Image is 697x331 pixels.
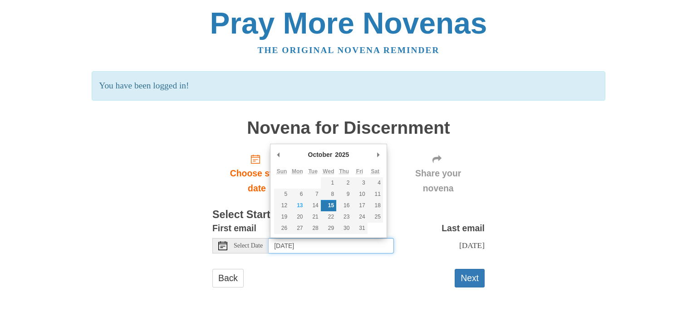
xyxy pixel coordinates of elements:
[321,211,336,223] button: 22
[269,238,394,253] input: Use the arrow keys to pick a date
[321,189,336,200] button: 8
[210,6,487,40] a: Pray More Novenas
[336,177,352,189] button: 2
[212,146,301,200] a: Choose start date
[274,189,290,200] button: 5
[336,211,352,223] button: 23
[258,45,440,55] a: The original novena reminder
[305,200,321,211] button: 14
[290,223,305,234] button: 27
[234,243,263,249] span: Select Date
[274,148,283,161] button: Previous Month
[352,189,367,200] button: 10
[308,168,317,175] abbr: Tuesday
[274,223,290,234] button: 26
[336,189,352,200] button: 9
[442,221,485,236] label: Last email
[305,211,321,223] button: 21
[212,269,244,287] a: Back
[277,168,287,175] abbr: Sunday
[212,209,485,221] h3: Select Start Date
[274,200,290,211] button: 12
[290,211,305,223] button: 20
[212,221,256,236] label: First email
[221,166,292,196] span: Choose start date
[290,200,305,211] button: 13
[368,189,383,200] button: 11
[321,200,336,211] button: 15
[334,148,350,161] div: 2025
[401,166,476,196] span: Share your novena
[374,148,383,161] button: Next Month
[292,168,303,175] abbr: Monday
[274,211,290,223] button: 19
[290,189,305,200] button: 6
[368,177,383,189] button: 4
[305,223,321,234] button: 28
[339,168,349,175] abbr: Thursday
[305,189,321,200] button: 7
[352,200,367,211] button: 17
[368,200,383,211] button: 18
[368,211,383,223] button: 25
[459,241,485,250] span: [DATE]
[356,168,363,175] abbr: Friday
[352,211,367,223] button: 24
[455,269,485,287] button: Next
[336,200,352,211] button: 16
[212,118,485,138] h1: Novena for Discernment
[392,146,485,200] div: Click "Next" to confirm your start date first.
[323,168,334,175] abbr: Wednesday
[371,168,379,175] abbr: Saturday
[352,223,367,234] button: 31
[336,223,352,234] button: 30
[352,177,367,189] button: 3
[92,71,605,101] p: You have been logged in!
[321,223,336,234] button: 29
[321,177,336,189] button: 1
[307,148,334,161] div: October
